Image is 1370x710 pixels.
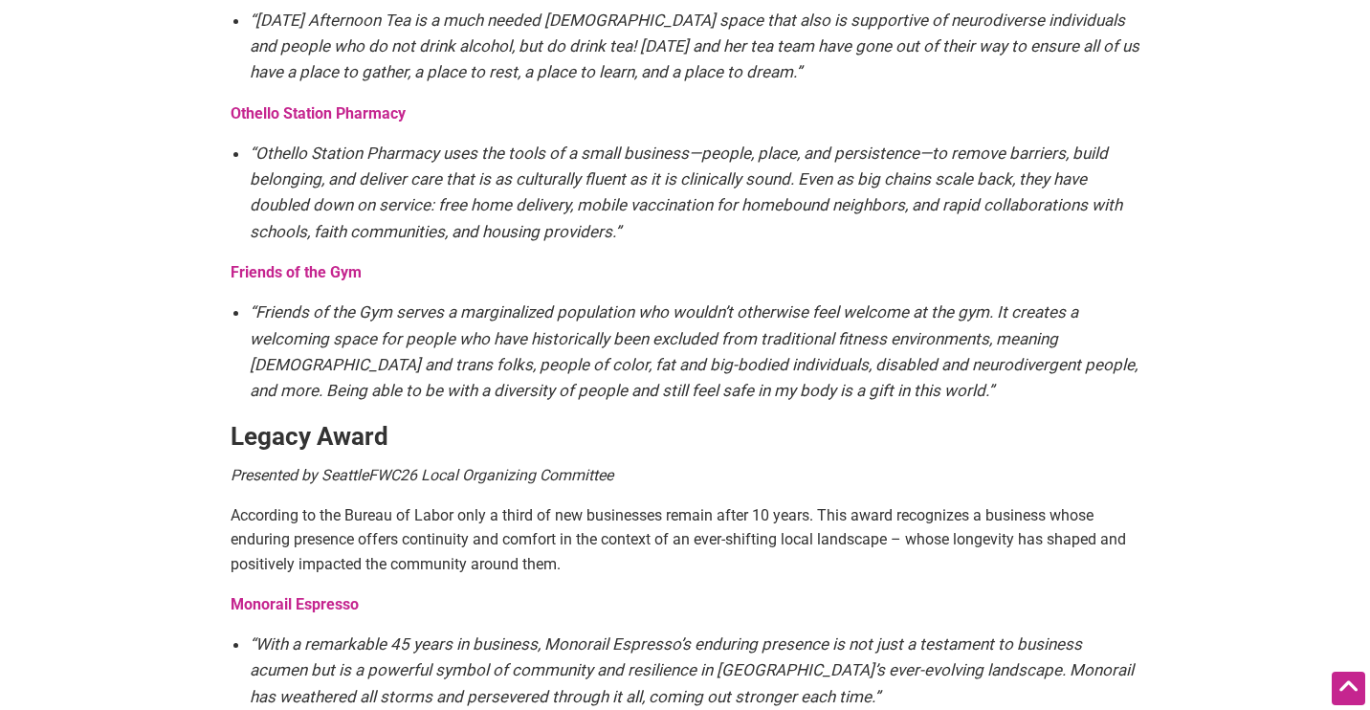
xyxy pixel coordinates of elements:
[231,263,362,281] a: Friends of the Gym
[250,11,1139,81] em: “[DATE] Afternoon Tea is a much needed [DEMOGRAPHIC_DATA] space that also is supportive of neurod...
[250,302,1138,400] em: “Friends of the Gym serves a marginalized population who wouldn’t otherwise feel welcome at the g...
[1332,672,1365,705] div: Scroll Back to Top
[231,595,359,613] a: Monorail Espresso
[231,422,388,451] strong: Legacy Award
[231,503,1139,577] p: According to the Bureau of Labor only a third of new businesses remain after 10 years. This award...
[231,466,613,484] em: Presented by SeattleFWC26 Local Organizing Committee
[250,144,1122,241] em: “Othello Station Pharmacy uses the tools of a small business—people, place, and persistence—to re...
[250,634,1134,705] em: “With a remarkable 45 years in business, Monorail Espresso’s enduring presence is not just a test...
[231,104,406,122] a: Othello Station Pharmacy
